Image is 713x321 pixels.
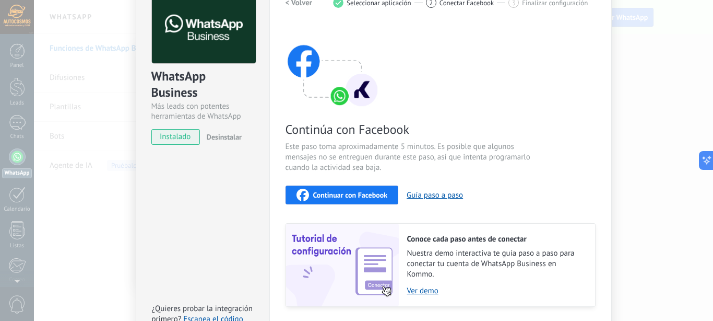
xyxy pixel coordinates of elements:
img: connect with facebook [286,25,379,108]
button: Desinstalar [203,129,242,145]
div: Más leads con potentes herramientas de WhatsApp [151,101,254,121]
div: WhatsApp Business [151,68,254,101]
button: Continuar con Facebook [286,186,399,204]
span: Nuestra demo interactiva te guía paso a paso para conectar tu cuenta de WhatsApp Business en Kommo. [407,248,585,280]
span: Continúa con Facebook [286,121,534,137]
a: Ver demo [407,286,585,296]
button: Guía paso a paso [407,190,463,200]
span: instalado [152,129,199,145]
span: Este paso toma aproximadamente 5 minutos. Es posible que algunos mensajes no se entreguen durante... [286,142,534,173]
h2: Conoce cada paso antes de conectar [407,234,585,244]
span: Desinstalar [207,132,242,142]
span: Continuar con Facebook [313,191,388,199]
